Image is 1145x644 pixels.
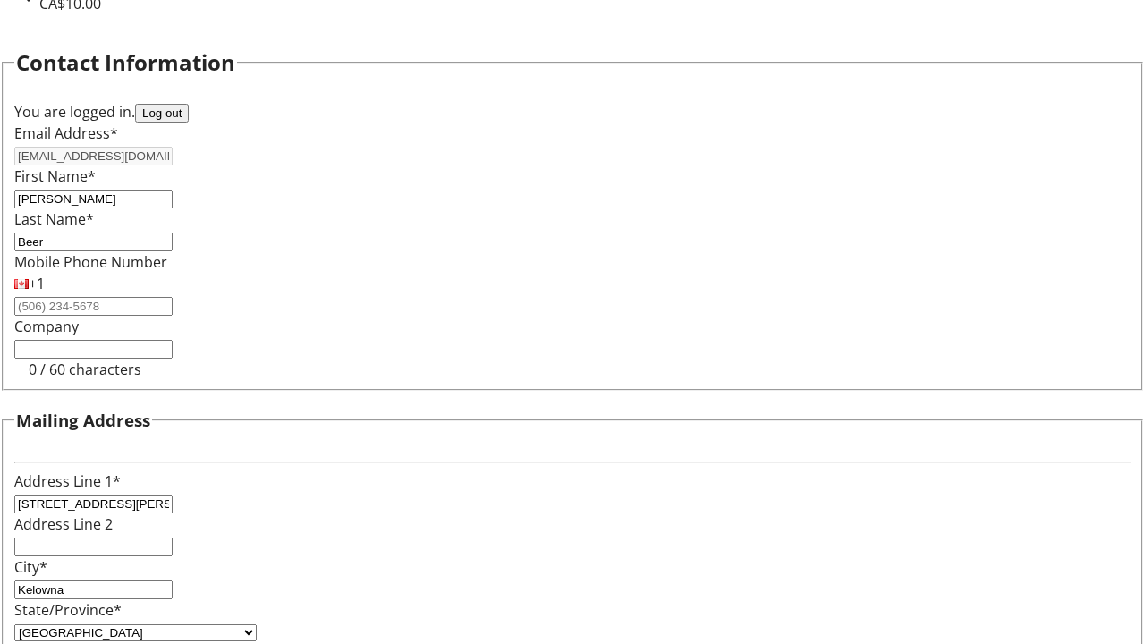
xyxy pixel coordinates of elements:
[14,297,173,316] input: (506) 234-5678
[14,471,121,491] label: Address Line 1*
[14,101,1131,123] div: You are logged in.
[14,580,173,599] input: City
[14,557,47,577] label: City*
[16,408,150,433] h3: Mailing Address
[14,166,96,186] label: First Name*
[14,317,79,336] label: Company
[14,495,173,513] input: Address
[16,47,235,79] h2: Contact Information
[14,514,113,534] label: Address Line 2
[14,600,122,620] label: State/Province*
[135,104,189,123] button: Log out
[29,360,141,379] tr-character-limit: 0 / 60 characters
[14,252,167,272] label: Mobile Phone Number
[14,123,118,143] label: Email Address*
[14,209,94,229] label: Last Name*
